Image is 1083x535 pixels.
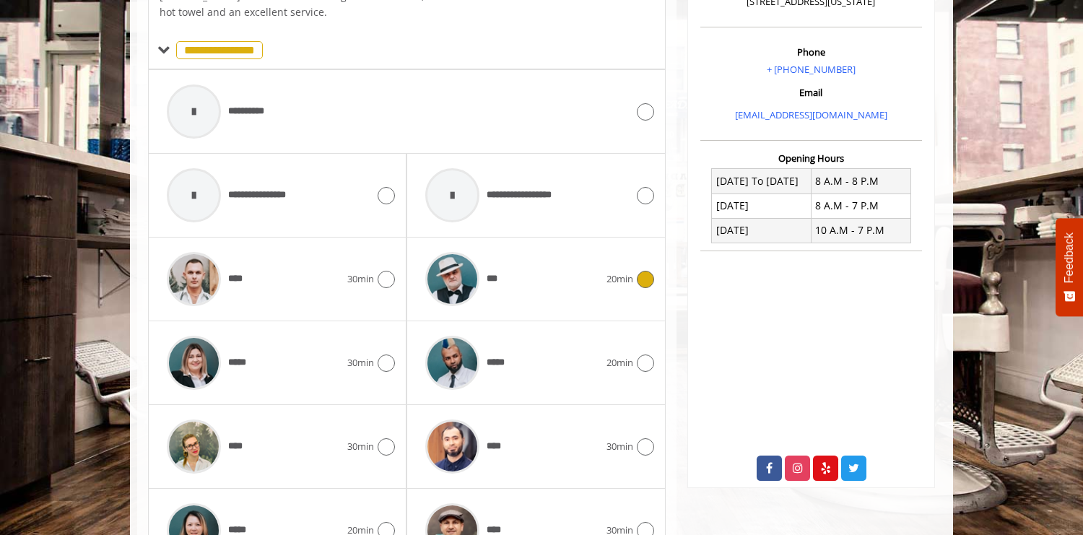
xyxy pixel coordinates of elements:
[1063,232,1076,283] span: Feedback
[811,193,910,218] td: 8 A.M - 7 P.M
[606,271,633,287] span: 20min
[347,355,374,370] span: 30min
[347,439,374,454] span: 30min
[712,218,812,243] td: [DATE]
[704,87,918,97] h3: Email
[735,108,887,121] a: [EMAIL_ADDRESS][DOMAIN_NAME]
[606,355,633,370] span: 20min
[704,47,918,57] h3: Phone
[1056,218,1083,316] button: Feedback - Show survey
[606,439,633,454] span: 30min
[811,218,910,243] td: 10 A.M - 7 P.M
[767,63,856,76] a: + [PHONE_NUMBER]
[712,169,812,193] td: [DATE] To [DATE]
[347,271,374,287] span: 30min
[811,169,910,193] td: 8 A.M - 8 P.M
[700,153,922,163] h3: Opening Hours
[712,193,812,218] td: [DATE]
